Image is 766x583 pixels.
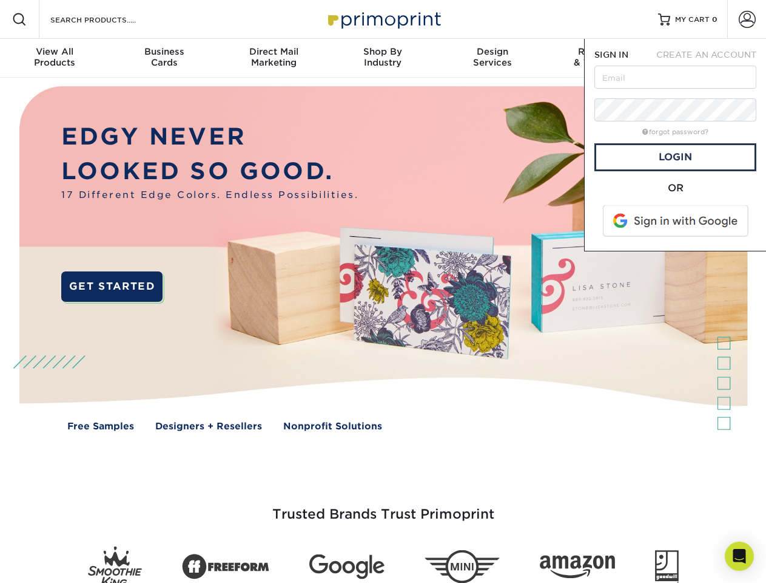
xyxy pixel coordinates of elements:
div: Cards [109,46,218,68]
a: Shop ByIndustry [328,39,437,78]
a: DesignServices [438,39,547,78]
span: 0 [712,15,717,24]
div: Services [438,46,547,68]
span: Shop By [328,46,437,57]
img: Primoprint [323,6,444,32]
span: Resources [547,46,656,57]
a: Designers + Resellers [155,420,262,434]
input: SEARCH PRODUCTS..... [49,12,167,27]
span: Direct Mail [219,46,328,57]
a: Direct MailMarketing [219,39,328,78]
p: LOOKED SO GOOD. [61,154,358,189]
img: Goodwill [655,550,679,583]
span: CREATE AN ACCOUNT [656,50,756,60]
h3: Trusted Brands Trust Primoprint [29,477,738,537]
img: Google [309,554,385,579]
a: forgot password? [642,128,708,136]
span: Business [109,46,218,57]
div: OR [594,181,756,196]
div: Open Intercom Messenger [725,542,754,571]
a: Login [594,143,756,171]
a: Resources& Templates [547,39,656,78]
div: Marketing [219,46,328,68]
input: Email [594,66,756,89]
div: & Templates [547,46,656,68]
a: Nonprofit Solutions [283,420,382,434]
span: 17 Different Edge Colors. Endless Possibilities. [61,188,358,202]
a: Free Samples [67,420,134,434]
div: Industry [328,46,437,68]
a: GET STARTED [61,271,163,302]
img: Amazon [540,556,615,579]
span: SIGN IN [594,50,628,60]
span: MY CART [675,15,710,25]
p: EDGY NEVER [61,120,358,154]
span: Design [438,46,547,57]
a: BusinessCards [109,39,218,78]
